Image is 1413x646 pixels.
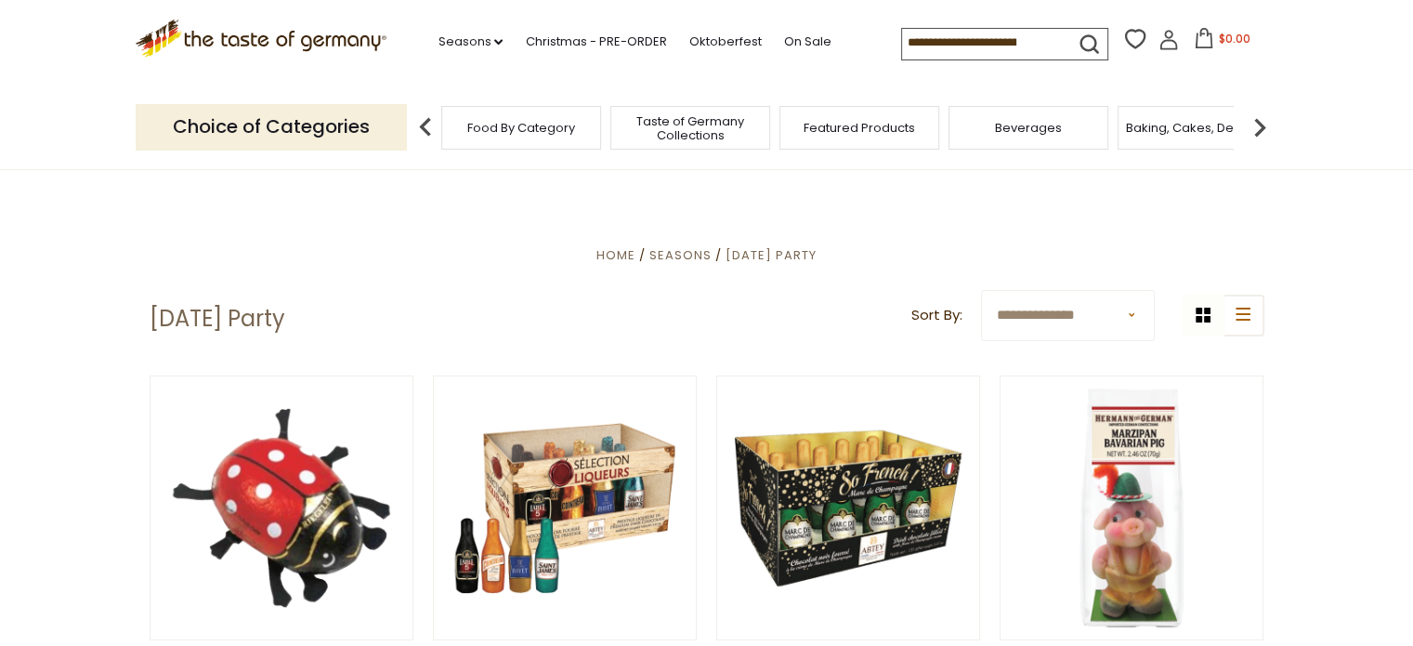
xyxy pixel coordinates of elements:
[1001,376,1263,639] img: Hermann Bavarian Marzipan Pig in Lederhose, 2.5 oz
[1183,28,1262,56] button: $0.00
[150,305,285,333] h1: [DATE] Party
[1218,31,1249,46] span: $0.00
[649,246,712,264] a: Seasons
[717,376,980,639] img: Abtey “So French!” Marc de Champagne 12 Filled Dark Chocolate Bottles in Crate Box, 5.47 oz
[783,32,831,52] a: On Sale
[804,121,915,135] a: Featured Products
[995,121,1062,135] a: Beverages
[596,246,635,264] a: Home
[688,32,761,52] a: Oktoberfest
[150,376,413,639] img: Riegelein Milk Chocolate "Maikaefer” Good Luck Beetle, large, 30g
[1126,121,1270,135] a: Baking, Cakes, Desserts
[525,32,666,52] a: Christmas - PRE-ORDER
[911,304,962,327] label: Sort By:
[407,109,444,146] img: previous arrow
[438,32,503,52] a: Seasons
[434,376,697,639] img: Abtey Selection Liqueurs 12 Filled Dark Chocolate Bottles in Crate Box, 5.47 oz
[1241,109,1278,146] img: next arrow
[136,104,407,150] p: Choice of Categories
[467,121,575,135] a: Food By Category
[726,246,817,264] a: [DATE] Party
[616,114,765,142] a: Taste of Germany Collections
